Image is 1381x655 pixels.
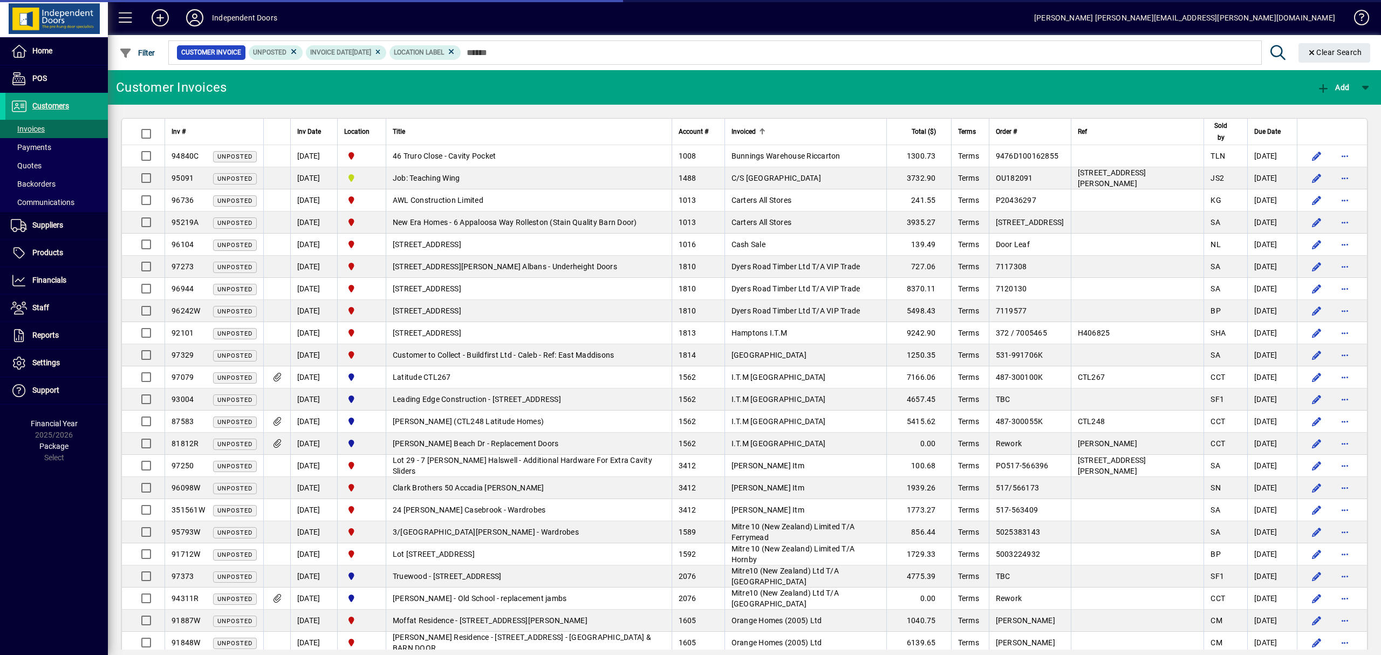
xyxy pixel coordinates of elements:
span: Unposted [217,352,252,359]
td: 1300.73 [886,145,951,167]
span: 46 Truro Close - Cavity Pocket [393,152,496,160]
button: More options [1336,590,1353,607]
button: More options [1336,169,1353,187]
span: Christchurch [344,327,379,339]
span: 1813 [679,329,696,337]
button: Edit [1308,457,1325,474]
span: 87583 [172,417,194,426]
span: Payments [11,143,51,152]
span: Terms [958,174,979,182]
a: Quotes [5,156,108,175]
td: 1250.35 [886,344,951,366]
div: Order # [996,126,1064,138]
button: Clear [1298,43,1371,63]
span: Christchurch [344,460,379,472]
span: Location [344,126,370,138]
span: H406825 [1078,329,1110,337]
span: [GEOGRAPHIC_DATA] [731,351,806,359]
td: [DATE] [290,322,337,344]
span: Communications [11,198,74,207]
span: 97329 [172,351,194,359]
span: 81812R [172,439,199,448]
td: [DATE] [290,256,337,278]
div: Total ($) [893,126,946,138]
a: Knowledge Base [1346,2,1368,37]
button: Edit [1308,369,1325,386]
span: Home [32,46,52,55]
div: [PERSON_NAME] [PERSON_NAME][EMAIL_ADDRESS][PERSON_NAME][DOMAIN_NAME] [1034,9,1335,26]
span: SA [1211,284,1220,293]
button: Edit [1308,169,1325,187]
span: Door Leaf [996,240,1030,249]
span: 487-300055K [996,417,1043,426]
span: Quotes [11,161,42,170]
div: Due Date [1254,126,1290,138]
td: [DATE] [290,388,337,411]
td: [DATE] [1247,388,1297,411]
button: More options [1336,302,1353,319]
span: 1562 [679,373,696,381]
span: Customer to Collect - Buildfirst Ltd - Caleb - Ref: East Maddisons [393,351,614,359]
span: SHA [1211,329,1226,337]
span: Christchurch [344,283,379,295]
button: More options [1336,479,1353,496]
td: [DATE] [1247,433,1297,455]
span: Timaru [344,172,379,184]
span: Terms [958,373,979,381]
td: [DATE] [1247,344,1297,366]
span: Add [1317,83,1349,92]
span: Package [39,442,69,451]
td: 5498.43 [886,300,951,322]
button: Edit [1308,324,1325,342]
td: [DATE] [1247,322,1297,344]
td: 9242.90 [886,322,951,344]
span: Unposted [217,264,252,271]
span: CTL248 [1078,417,1105,426]
td: [DATE] [1247,278,1297,300]
td: [DATE] [1247,145,1297,167]
button: Edit [1308,236,1325,253]
span: [STREET_ADDRESS] [393,240,461,249]
span: Terms [958,329,979,337]
button: Edit [1308,568,1325,585]
td: [DATE] [290,300,337,322]
span: KG [1211,196,1221,204]
button: Edit [1308,435,1325,452]
div: Ref [1078,126,1198,138]
a: POS [5,65,108,92]
span: Terms [958,152,979,160]
span: POS [32,74,47,83]
button: More options [1336,369,1353,386]
span: Christchurch [344,305,379,317]
span: [STREET_ADDRESS] [393,306,461,315]
a: Invoices [5,120,108,138]
span: Due Date [1254,126,1281,138]
span: [STREET_ADDRESS][PERSON_NAME] [1078,456,1146,475]
span: [DATE] [352,49,371,56]
span: 1810 [679,306,696,315]
td: [DATE] [1247,455,1297,477]
td: 7166.06 [886,366,951,388]
button: Edit [1308,258,1325,275]
td: [DATE] [1247,234,1297,256]
td: 3935.27 [886,211,951,234]
td: 0.00 [886,433,951,455]
a: Products [5,240,108,267]
span: Total ($) [912,126,936,138]
td: [DATE] [290,433,337,455]
td: [DATE] [1247,189,1297,211]
span: Lot 29 - 7 [PERSON_NAME] Halswell - Additional Hardware For Extra Cavity Sliders [393,456,652,475]
span: SA [1211,218,1220,227]
span: Suppliers [32,221,63,229]
span: CCT [1211,439,1225,448]
span: 3412 [679,461,696,470]
button: Edit [1308,479,1325,496]
span: Staff [32,303,49,312]
span: OU182091 [996,174,1033,182]
td: 100.68 [886,455,951,477]
button: More options [1336,192,1353,209]
span: Dyers Road Timber Ltd T/A VIP Trade [731,262,860,271]
span: 93004 [172,395,194,404]
span: Unposted [217,419,252,426]
td: [DATE] [290,234,337,256]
